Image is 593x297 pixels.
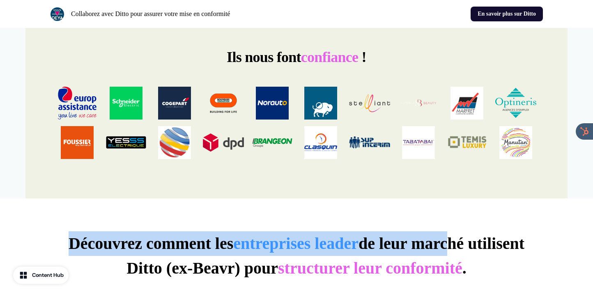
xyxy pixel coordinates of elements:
button: Content Hub [13,267,69,284]
div: Content Hub [32,271,64,279]
p: Découvrez comment les de leur marché utilisent Ditto (ex-Beavr) pour . [50,231,543,281]
span: entreprises leader [233,234,359,253]
p: Ils nous font ! [227,47,366,67]
a: En savoir plus sur Ditto [471,7,543,21]
p: Collaborez avec Ditto pour assurer votre mise en conformité [71,9,230,19]
span: structurer leur conformité [278,259,462,277]
span: confiance [301,49,359,65]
